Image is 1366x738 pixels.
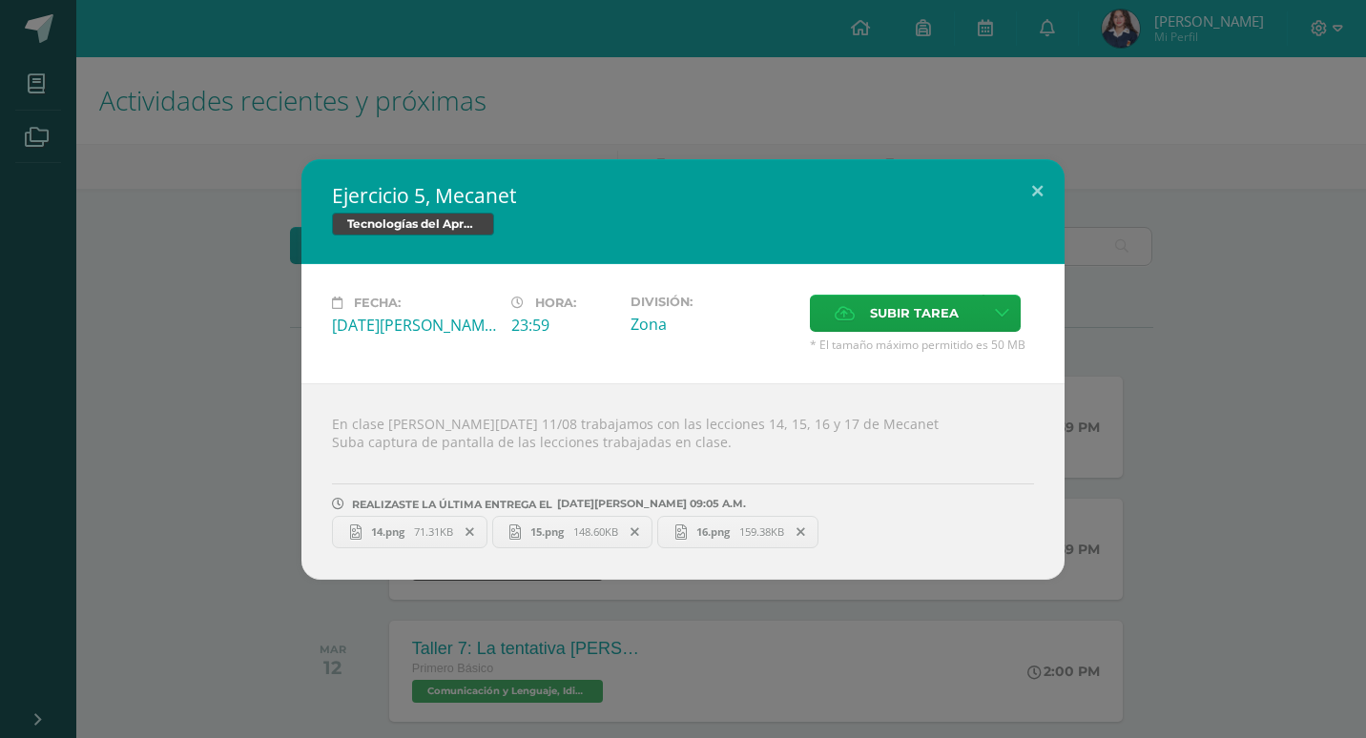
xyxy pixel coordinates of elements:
span: Remover entrega [454,522,486,543]
a: 16.png 159.38KB [657,516,818,548]
div: 23:59 [511,315,615,336]
span: [DATE][PERSON_NAME] 09:05 A.M. [552,503,746,504]
span: 16.png [687,524,739,539]
span: Fecha: [354,296,401,310]
span: Hora: [535,296,576,310]
span: Remover entrega [785,522,818,543]
h2: Ejercicio 5, Mecanet [332,182,1034,209]
span: 148.60KB [573,524,618,539]
span: 159.38KB [739,524,784,539]
label: División: [631,295,795,309]
span: Remover entrega [619,522,652,543]
span: * El tamaño máximo permitido es 50 MB [810,337,1034,353]
span: 14.png [362,524,414,539]
div: En clase [PERSON_NAME][DATE] 11/08 trabajamos con las lecciones 14, 15, 16 y 17 de Mecanet Suba c... [301,383,1065,580]
span: 15.png [521,524,573,539]
div: [DATE][PERSON_NAME] [332,315,496,336]
button: Close (Esc) [1010,159,1065,224]
span: REALIZASTE LA ÚLTIMA ENTREGA EL [352,498,552,511]
span: Tecnologías del Aprendizaje y la Comunicación [332,213,494,236]
span: Subir tarea [870,296,959,331]
span: 71.31KB [414,524,453,539]
div: Zona [631,314,795,335]
a: 14.png 71.31KB [332,516,487,548]
a: 15.png 148.60KB [492,516,653,548]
